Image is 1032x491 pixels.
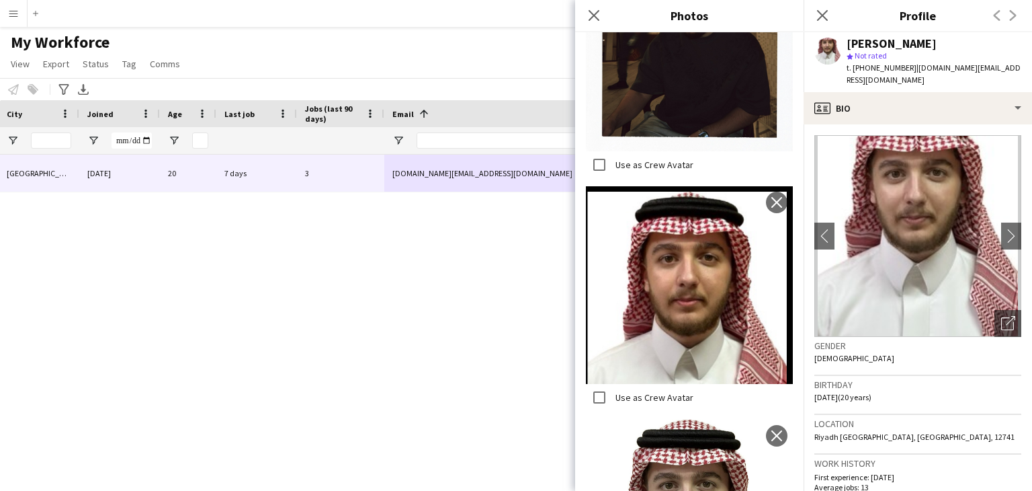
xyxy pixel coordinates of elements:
p: First experience: [DATE] [814,472,1021,482]
h3: Photos [575,7,804,24]
img: Crew avatar or photo [814,135,1021,337]
span: Export [43,58,69,70]
input: Email Filter Input [417,133,645,149]
span: Comms [150,58,180,70]
app-action-btn: Advanced filters [56,81,72,98]
input: City Filter Input [31,133,71,149]
h3: Location [814,418,1021,430]
span: View [11,58,30,70]
a: Export [38,55,75,73]
span: Tag [122,58,136,70]
span: Status [83,58,109,70]
label: Use as Crew Avatar [613,159,693,171]
span: | [DOMAIN_NAME][EMAIL_ADDRESS][DOMAIN_NAME] [847,63,1021,85]
span: [DATE] (20 years) [814,392,871,402]
span: Not rated [855,50,887,61]
span: My Workforce [11,32,110,52]
img: Crew photo 1102073 [586,186,793,384]
label: Use as Crew Avatar [613,391,693,404]
span: Jobs (last 90 days) [305,104,360,124]
a: Tag [117,55,142,73]
h3: Profile [804,7,1032,24]
span: t. [PHONE_NUMBER] [847,63,916,73]
app-action-btn: Export XLSX [75,81,91,98]
input: Age Filter Input [192,133,208,149]
a: Comms [144,55,185,73]
button: Open Filter Menu [392,135,404,147]
div: 7 days [216,155,297,192]
div: Bio [804,92,1032,124]
button: Open Filter Menu [7,135,19,147]
a: View [5,55,35,73]
button: Open Filter Menu [168,135,180,147]
div: [PERSON_NAME] [847,38,937,50]
div: 3 [297,155,384,192]
div: [DATE] [79,155,160,192]
span: Joined [87,109,114,119]
a: Status [77,55,114,73]
span: Riyadh [GEOGRAPHIC_DATA], [GEOGRAPHIC_DATA], 12741 [814,432,1015,442]
div: [DOMAIN_NAME][EMAIL_ADDRESS][DOMAIN_NAME] [384,155,653,192]
span: City [7,109,22,119]
input: Joined Filter Input [112,133,152,149]
span: Age [168,109,182,119]
span: Last job [224,109,255,119]
h3: Work history [814,457,1021,469]
span: [DEMOGRAPHIC_DATA] [814,353,894,363]
button: Open Filter Menu [87,135,99,147]
h3: Birthday [814,379,1021,391]
div: 20 [160,155,216,192]
h3: Gender [814,340,1021,352]
div: Open photos pop-in [994,310,1021,337]
span: Email [392,109,414,119]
